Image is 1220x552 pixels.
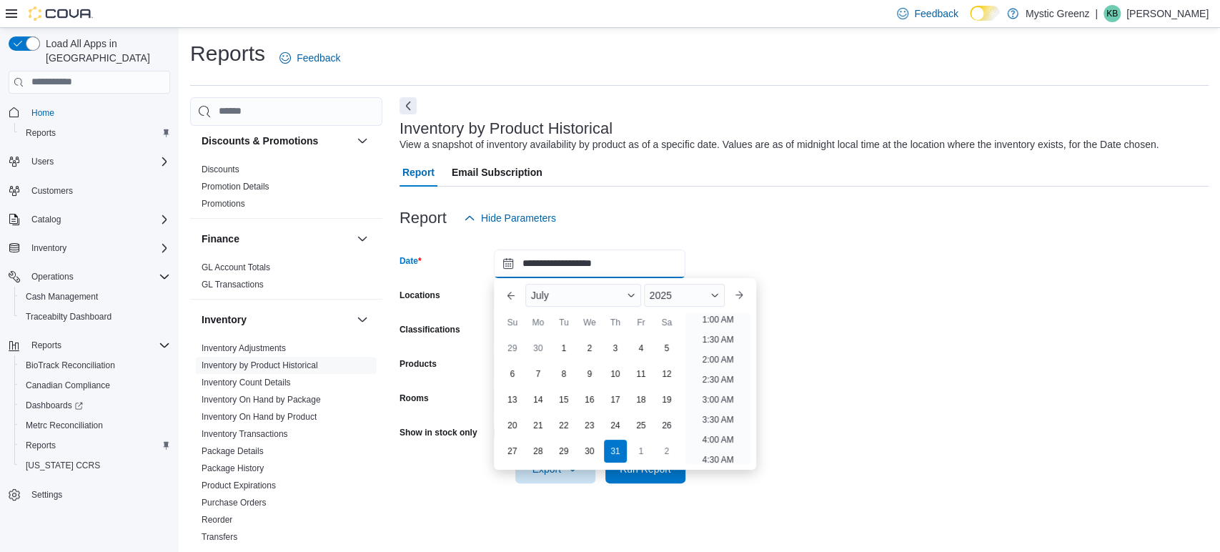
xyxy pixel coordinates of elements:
[728,284,750,307] button: Next month
[26,182,170,199] span: Customers
[20,457,170,474] span: Washington CCRS
[400,120,613,137] h3: Inventory by Product Historical
[274,44,346,72] a: Feedback
[202,198,245,210] span: Promotions
[14,355,176,375] button: BioTrack Reconciliation
[685,312,750,464] ul: Time
[400,137,1159,152] div: View a snapshot of inventory availability by product as of a specific date. Values are as of midn...
[655,414,678,437] div: day-26
[20,457,106,474] a: [US_STATE] CCRS
[202,134,351,148] button: Discounts & Promotions
[400,393,429,404] label: Rooms
[1126,5,1209,22] p: [PERSON_NAME]
[31,271,74,282] span: Operations
[202,164,239,174] a: Discounts
[26,104,170,122] span: Home
[9,97,170,543] nav: Complex example
[14,435,176,455] button: Reports
[3,484,176,505] button: Settings
[525,284,641,307] div: Button. Open the month selector. July is currently selected.
[20,437,61,454] a: Reports
[40,36,170,65] span: Load All Apps in [GEOGRAPHIC_DATA]
[630,440,653,463] div: day-1
[3,210,176,230] button: Catalog
[696,431,739,448] li: 4:00 AM
[630,388,653,411] div: day-18
[400,290,440,301] label: Locations
[202,312,351,327] button: Inventory
[20,397,89,414] a: Dashboards
[527,440,550,463] div: day-28
[202,377,291,388] span: Inventory Count Details
[202,463,264,474] span: Package History
[26,337,170,354] span: Reports
[26,486,170,503] span: Settings
[604,311,627,334] div: Th
[578,363,601,385] div: day-9
[552,440,575,463] div: day-29
[202,262,270,273] span: GL Account Totals
[400,97,417,114] button: Next
[644,284,725,307] div: Button. Open the year selector. 2025 is currently selected.
[20,357,121,374] a: BioTrack Reconciliation
[26,268,79,285] button: Operations
[552,414,575,437] div: day-22
[26,400,83,411] span: Dashboards
[655,363,678,385] div: day-12
[501,337,524,360] div: day-29
[297,51,340,65] span: Feedback
[20,308,117,325] a: Traceabilty Dashboard
[500,335,680,464] div: July, 2025
[578,440,601,463] div: day-30
[26,311,111,322] span: Traceabilty Dashboard
[655,388,678,411] div: day-19
[501,388,524,411] div: day-13
[31,156,54,167] span: Users
[31,107,54,119] span: Home
[696,411,739,428] li: 3:30 AM
[31,185,73,197] span: Customers
[696,371,739,388] li: 2:30 AM
[3,335,176,355] button: Reports
[400,427,477,438] label: Show in stock only
[578,311,601,334] div: We
[26,360,115,371] span: BioTrack Reconciliation
[26,153,59,170] button: Users
[26,153,170,170] span: Users
[531,290,549,301] span: July
[604,337,627,360] div: day-3
[20,124,61,142] a: Reports
[402,158,435,187] span: Report
[1106,5,1118,22] span: KB
[202,181,269,192] span: Promotion Details
[696,451,739,468] li: 4:30 AM
[31,242,66,254] span: Inventory
[14,375,176,395] button: Canadian Compliance
[202,446,264,456] a: Package Details
[655,337,678,360] div: day-5
[500,284,522,307] button: Previous Month
[527,414,550,437] div: day-21
[202,279,264,290] span: GL Transactions
[3,102,176,123] button: Home
[26,104,60,122] a: Home
[14,455,176,475] button: [US_STATE] CCRS
[527,388,550,411] div: day-14
[202,262,270,272] a: GL Account Totals
[14,307,176,327] button: Traceabilty Dashboard
[914,6,958,21] span: Feedback
[552,337,575,360] div: day-1
[650,290,672,301] span: 2025
[14,123,176,143] button: Reports
[552,311,575,334] div: Tu
[202,134,318,148] h3: Discounts & Promotions
[29,6,93,21] img: Cova
[501,440,524,463] div: day-27
[31,340,61,351] span: Reports
[552,388,575,411] div: day-15
[696,311,739,328] li: 1:00 AM
[202,498,267,508] a: Purchase Orders
[501,311,524,334] div: Su
[696,331,739,348] li: 1:30 AM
